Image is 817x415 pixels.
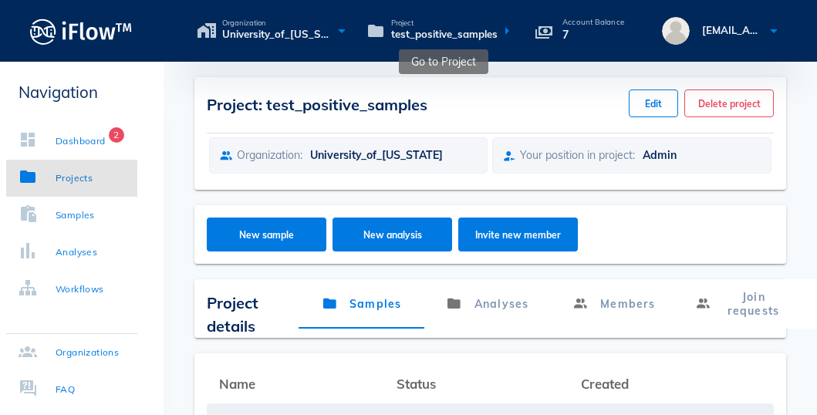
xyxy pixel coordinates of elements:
[562,19,624,26] p: Account Balance
[629,89,678,117] button: Edit
[677,279,802,329] a: Join requests
[207,366,384,403] th: Name: Not sorted. Activate to sort ascending.
[299,279,424,329] a: Samples
[207,218,326,251] button: New sample
[391,27,498,42] span: test_positive_samples
[569,366,774,403] th: Created: Not sorted. Activate to sort ascending.
[56,207,95,223] div: Samples
[662,17,690,45] img: avatar.16069ca8.svg
[56,245,97,260] div: Analyses
[56,345,119,360] div: Organizations
[221,229,311,241] span: New sample
[562,26,624,43] p: 7
[56,382,75,397] div: FAQ
[207,293,258,336] span: Project details
[384,366,569,403] th: Status: Not sorted. Activate to sort ascending.
[581,376,629,392] span: Created
[424,279,550,329] a: Analyses
[222,19,333,27] span: Organization
[222,27,333,42] span: University_of_[US_STATE]
[310,148,443,162] span: University_of_[US_STATE]
[397,376,436,392] span: Status
[551,279,677,329] a: Members
[237,148,302,162] span: Organization:
[56,282,104,297] div: Workflows
[391,19,498,27] span: Project
[642,98,665,110] span: Edit
[458,218,578,251] button: Invite new member
[6,80,137,104] p: Navigation
[207,95,427,114] span: Project: test_positive_samples
[697,98,761,110] span: Delete project
[333,218,452,251] button: New analysis
[347,229,437,241] span: New analysis
[219,376,255,392] span: Name
[520,148,635,162] span: Your position in project:
[473,229,562,241] span: Invite new member
[643,148,677,162] span: Admin
[684,89,774,117] button: Delete project
[56,133,106,149] div: Dashboard
[109,127,124,143] span: Badge
[740,338,798,396] iframe: Drift Widget Chat Controller
[56,170,93,186] div: Projects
